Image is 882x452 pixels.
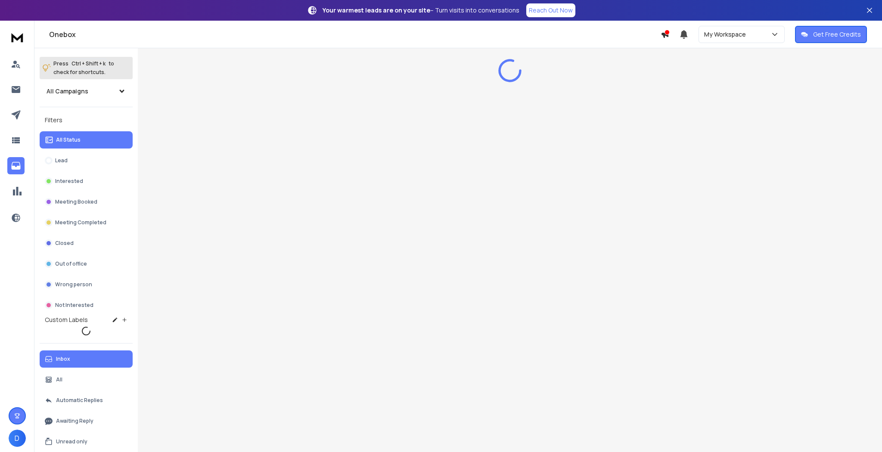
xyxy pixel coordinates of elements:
[323,6,430,14] strong: Your warmest leads are on your site
[40,173,133,190] button: Interested
[40,276,133,293] button: Wrong person
[49,29,661,40] h1: Onebox
[40,297,133,314] button: Not Interested
[40,371,133,388] button: All
[40,350,133,368] button: Inbox
[9,430,26,447] button: D
[56,397,103,404] p: Automatic Replies
[704,30,749,39] p: My Workspace
[55,178,83,185] p: Interested
[40,255,133,272] button: Out of office
[56,376,62,383] p: All
[47,87,88,96] h1: All Campaigns
[526,3,575,17] a: Reach Out Now
[40,412,133,430] button: Awaiting Reply
[40,433,133,450] button: Unread only
[55,260,87,267] p: Out of office
[40,83,133,100] button: All Campaigns
[53,59,114,77] p: Press to check for shortcuts.
[56,356,70,362] p: Inbox
[55,219,106,226] p: Meeting Completed
[795,26,867,43] button: Get Free Credits
[529,6,573,15] p: Reach Out Now
[55,240,74,247] p: Closed
[40,235,133,252] button: Closed
[55,281,92,288] p: Wrong person
[40,214,133,231] button: Meeting Completed
[323,6,519,15] p: – Turn visits into conversations
[40,193,133,211] button: Meeting Booked
[40,392,133,409] button: Automatic Replies
[55,302,93,309] p: Not Interested
[9,29,26,45] img: logo
[55,157,68,164] p: Lead
[813,30,861,39] p: Get Free Credits
[40,114,133,126] h3: Filters
[70,59,107,68] span: Ctrl + Shift + k
[40,152,133,169] button: Lead
[45,316,88,324] h3: Custom Labels
[40,131,133,149] button: All Status
[55,198,97,205] p: Meeting Booked
[56,418,93,424] p: Awaiting Reply
[56,438,87,445] p: Unread only
[56,136,81,143] p: All Status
